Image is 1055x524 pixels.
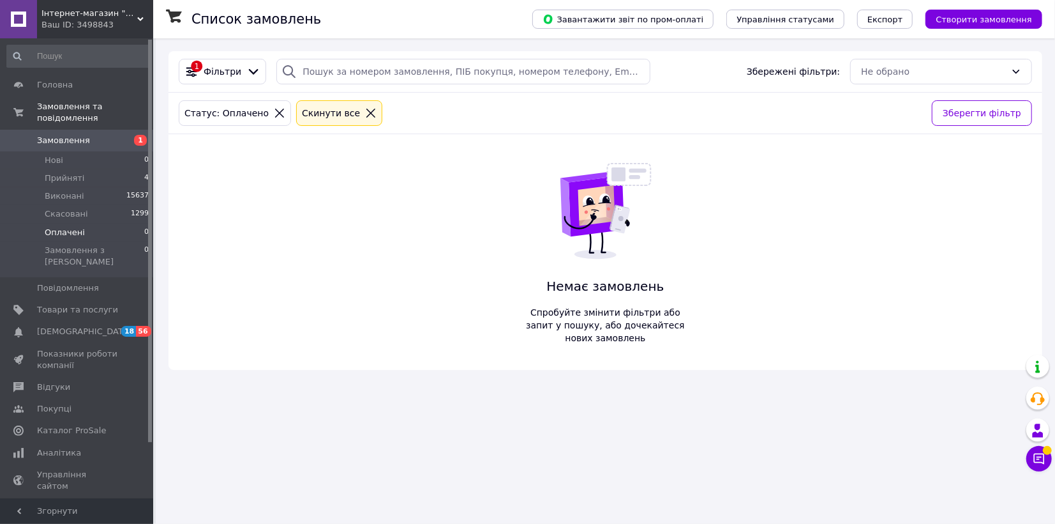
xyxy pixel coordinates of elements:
h1: Список замовлень [191,12,321,27]
div: Cкинути все [299,106,363,120]
button: Створити замовлення [925,10,1042,29]
span: Зберегти фільтр [943,106,1021,120]
span: Аналітика [37,447,81,459]
span: Управління сайтом [37,469,118,492]
span: Прийняті [45,173,84,184]
span: 4 [144,173,149,184]
button: Зберегти фільтр [932,100,1032,126]
span: Повідомлення [37,282,99,294]
span: 0 [144,155,149,166]
span: 15637 [126,190,149,202]
span: 18 [121,326,136,337]
span: Головна [37,79,73,91]
input: Пошук за номером замовлення, ПІБ покупця, номером телефону, Email, номером накладної [276,59,650,84]
span: Інтернет-магазин "Caseya" [41,8,137,19]
span: [DEMOGRAPHIC_DATA] [37,326,131,337]
button: Експорт [857,10,913,29]
a: Створити замовлення [913,13,1042,24]
button: Чат з покупцем [1026,446,1052,472]
span: Товари та послуги [37,304,118,316]
button: Управління статусами [726,10,844,29]
span: Виконані [45,190,84,202]
span: Замовлення [37,135,90,146]
div: Ваш ID: 3498843 [41,19,153,31]
span: 56 [136,326,151,337]
span: 0 [144,227,149,238]
span: Оплачені [45,227,85,238]
button: Завантажити звіт по пром-оплаті [532,10,714,29]
span: Нові [45,155,63,166]
span: Замовлення з [PERSON_NAME] [45,245,144,268]
span: Скасовані [45,208,88,220]
span: 0 [144,245,149,268]
span: Фільтри [204,65,241,78]
span: Експорт [867,15,903,24]
span: Каталог ProSale [37,425,106,436]
span: 1299 [131,208,149,220]
span: 1 [134,135,147,146]
div: Статус: Оплачено [182,106,271,120]
input: Пошук [6,45,150,68]
span: Збережені фільтри: [747,65,840,78]
span: Замовлення та повідомлення [37,101,153,124]
span: Спробуйте змінити фільтри або запит у пошуку, або дочекайтеся нових замовлень [521,306,690,344]
div: Не обрано [861,65,1006,79]
span: Немає замовлень [521,277,690,296]
span: Відгуки [37,381,70,393]
span: Показники роботи компанії [37,348,118,371]
span: Створити замовлення [936,15,1032,24]
span: Покупці [37,403,71,415]
span: Управління статусами [737,15,834,24]
span: Завантажити звіт по пром-оплаті [542,13,703,25]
